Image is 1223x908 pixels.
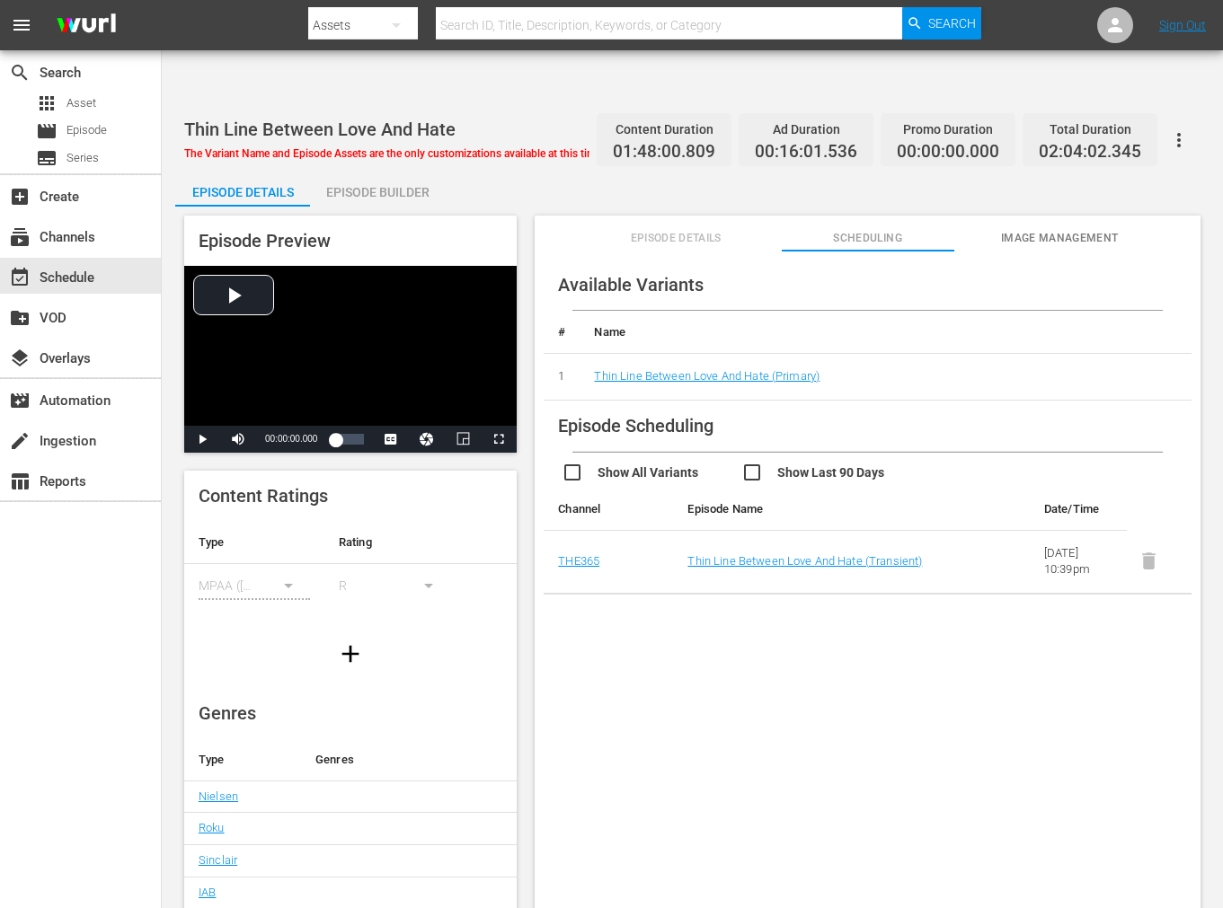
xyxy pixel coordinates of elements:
span: Scheduling [782,229,954,248]
span: 02:04:02.345 [1039,142,1141,163]
span: Episode Preview [199,230,331,251]
span: Asset [36,93,58,114]
span: Episode [36,120,58,142]
button: Picture-in-Picture [445,426,481,453]
table: simple table [184,521,517,620]
button: Jump To Time [409,426,445,453]
th: Type [184,738,301,781]
a: Roku [199,821,225,834]
span: Ingestion [9,430,31,452]
div: Video Player [184,266,517,453]
span: Schedule [9,267,31,288]
span: 00:16:01.536 [755,142,857,163]
div: Content Duration [613,117,715,142]
td: 1 [544,354,580,401]
div: Episode Details [175,171,310,214]
span: Genres [199,702,256,724]
div: Total Duration [1039,117,1141,142]
th: Channel [544,488,673,531]
th: Genres [301,738,484,781]
th: Rating [324,521,465,564]
th: Name [580,311,1192,354]
span: Create [9,186,31,207]
span: Series [66,149,99,167]
span: Episode Details [589,229,762,248]
th: Episode Name [673,488,964,531]
span: Asset [66,94,96,112]
a: Thin Line Between Love And Hate (Primary) [594,369,820,383]
div: Promo Duration [897,117,999,142]
button: Search [902,7,981,40]
span: Image Management [973,229,1146,248]
span: 01:48:00.809 [613,142,715,163]
span: Search [9,62,31,84]
span: Search [928,7,976,40]
button: Fullscreen [481,426,517,453]
a: Sign Out [1159,18,1206,32]
span: Available Variants [558,274,704,295]
div: MPAA ([GEOGRAPHIC_DATA]) [199,560,310,611]
span: 00:00:00.000 [265,434,317,444]
button: Play [184,426,220,453]
span: Episode Scheduling [558,415,713,436]
th: Date/Time [1030,488,1127,531]
span: Overlays [9,348,31,369]
span: VOD [9,307,31,329]
span: Reports [9,471,31,492]
button: Captions [373,426,409,453]
div: Progress Bar [335,434,364,445]
a: Thin Line Between Love And Hate (Transient) [687,554,922,568]
button: Episode Details [175,171,310,207]
div: Ad Duration [755,117,857,142]
td: [DATE] 10:39pm [1030,530,1127,593]
span: Channels [9,226,31,248]
a: Nielsen [199,789,238,803]
button: Episode Builder [310,171,445,207]
img: ans4CAIJ8jUAAAAAAAAAAAAAAAAAAAAAAAAgQb4GAAAAAAAAAAAAAAAAAAAAAAAAJMjXAAAAAAAAAAAAAAAAAAAAAAAAgAT5G... [43,4,129,47]
span: 00:00:00.000 [897,142,999,163]
a: THE365 [558,554,599,568]
span: Automation [9,390,31,411]
div: Episode Builder [310,171,445,214]
span: Thin Line Between Love And Hate [184,119,456,140]
span: Series [36,147,58,169]
span: Episode [66,121,107,139]
span: menu [11,14,32,36]
span: Content Ratings [199,485,328,507]
button: Mute [220,426,256,453]
a: IAB [199,886,216,899]
div: R [339,560,450,611]
a: Sinclair [199,853,237,867]
th: # [544,311,580,354]
th: Type [184,521,324,564]
span: The Variant Name and Episode Assets are the only customizations available at this time. To modify... [184,147,920,160]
